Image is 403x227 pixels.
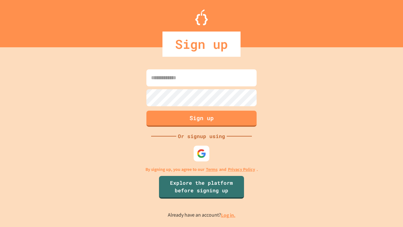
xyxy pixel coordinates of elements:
[195,9,208,25] img: Logo.svg
[146,111,257,127] button: Sign up
[168,211,236,219] p: Already have an account?
[176,132,227,140] div: Or signup using
[197,149,206,158] img: google-icon.svg
[221,212,236,218] a: Log in.
[162,32,241,57] div: Sign up
[145,166,258,173] p: By signing up, you agree to our and .
[206,166,218,173] a: Terms
[159,176,244,199] a: Explore the platform before signing up
[228,166,255,173] a: Privacy Policy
